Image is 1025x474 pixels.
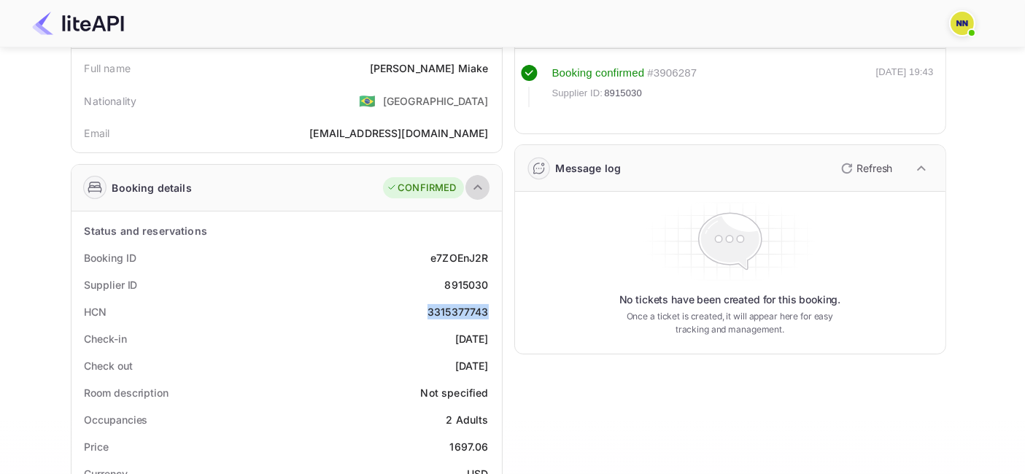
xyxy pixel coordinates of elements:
[951,12,974,35] img: N/A N/A
[647,65,697,82] div: # 3906287
[430,250,488,265] div: e7ZOEnJ2R
[85,385,169,400] div: Room description
[421,385,489,400] div: Not specified
[370,61,489,76] div: [PERSON_NAME] Miake
[85,304,107,319] div: HCN
[619,292,841,307] p: No tickets have been created for this booking.
[85,93,137,109] div: Nationality
[383,93,489,109] div: [GEOGRAPHIC_DATA]
[455,358,489,373] div: [DATE]
[309,125,488,141] div: [EMAIL_ADDRESS][DOMAIN_NAME]
[449,439,488,454] div: 1697.06
[446,412,488,427] div: 2 Adults
[85,61,131,76] div: Full name
[857,160,893,176] p: Refresh
[876,65,934,107] div: [DATE] 19:43
[85,439,109,454] div: Price
[85,358,133,373] div: Check out
[552,65,645,82] div: Booking confirmed
[85,277,138,292] div: Supplier ID
[428,304,489,319] div: 3315377743
[552,86,603,101] span: Supplier ID:
[455,331,489,346] div: [DATE]
[615,310,846,336] p: Once a ticket is created, it will appear here for easy tracking and management.
[359,88,376,114] span: United States
[556,160,622,176] div: Message log
[387,181,456,195] div: CONFIRMED
[832,157,899,180] button: Refresh
[604,86,642,101] span: 8915030
[85,331,127,346] div: Check-in
[444,277,488,292] div: 8915030
[85,223,207,238] div: Status and reservations
[32,12,124,35] img: LiteAPI Logo
[85,250,136,265] div: Booking ID
[85,125,110,141] div: Email
[112,180,192,195] div: Booking details
[85,412,148,427] div: Occupancies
